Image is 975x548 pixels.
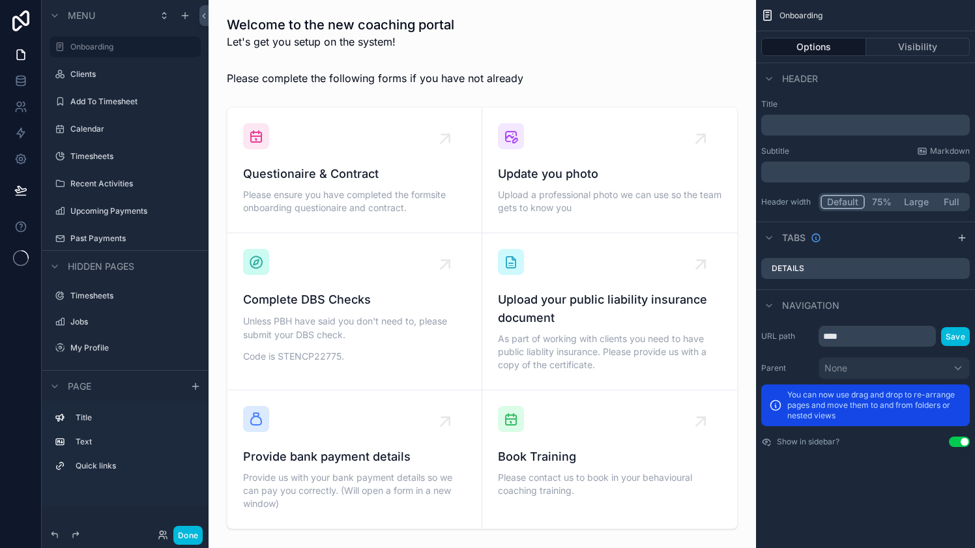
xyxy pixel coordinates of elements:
label: Upcoming Payments [70,206,193,216]
label: Header width [761,197,813,207]
button: Save [941,327,970,346]
div: scrollable content [42,401,209,489]
button: None [819,357,970,379]
span: Onboarding [779,10,822,21]
button: Large [898,195,935,209]
div: scrollable content [761,115,970,136]
span: Tabs [782,231,806,244]
label: Calendar [70,124,193,134]
label: Jobs [70,317,193,327]
p: You can now use drag and drop to re-arrange pages and move them to and from folders or nested views [787,390,962,421]
a: Markdown [917,146,970,156]
label: Timesheets [70,291,193,301]
button: 75% [865,195,898,209]
label: Add To Timesheet [70,96,193,107]
div: scrollable content [761,162,970,182]
button: Done [173,526,203,545]
label: Title [761,99,970,109]
button: Visibility [866,38,970,56]
label: Past Payments [70,233,193,244]
button: Default [821,195,865,209]
label: Recent Activities [70,179,193,189]
span: Hidden pages [68,260,134,273]
span: Navigation [782,299,839,312]
label: Parent [761,363,813,373]
label: Details [772,263,804,274]
label: URL path [761,331,813,341]
label: Quick links [76,461,190,471]
span: Page [68,380,91,393]
span: Markdown [930,146,970,156]
label: Timesheets [70,151,193,162]
label: Show in sidebar? [777,437,839,447]
span: Header [782,72,818,85]
label: Onboarding [70,42,193,52]
label: Text [76,437,190,447]
span: None [824,362,847,375]
button: Full [935,195,968,209]
label: Subtitle [761,146,789,156]
label: Title [76,412,190,423]
button: Options [761,38,866,56]
label: Clients [70,69,193,79]
label: My Profile [70,343,193,353]
span: Menu [68,9,95,22]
